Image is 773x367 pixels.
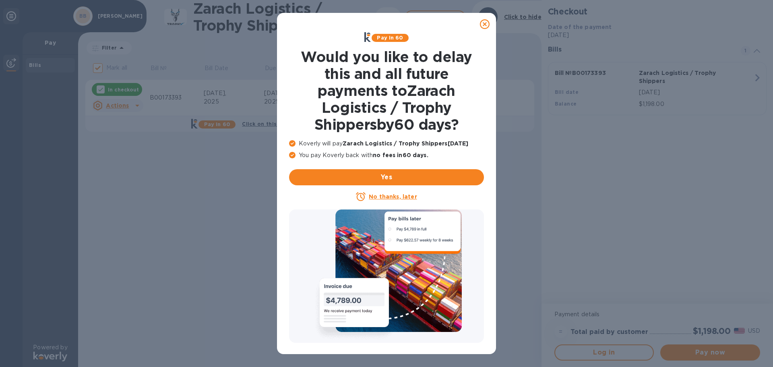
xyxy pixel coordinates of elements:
u: No thanks, later [369,193,417,200]
b: Zarach Logistics / Trophy Shippers [DATE] [343,140,468,147]
span: Yes [296,172,477,182]
b: no fees in 60 days . [373,152,428,158]
p: You pay Koverly back with [289,151,484,160]
h1: Would you like to delay this and all future payments to Zarach Logistics / Trophy Shippers by 60 ... [289,48,484,133]
b: Pay in 60 [377,35,403,41]
button: Yes [289,169,484,185]
p: Koverly will pay [289,139,484,148]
